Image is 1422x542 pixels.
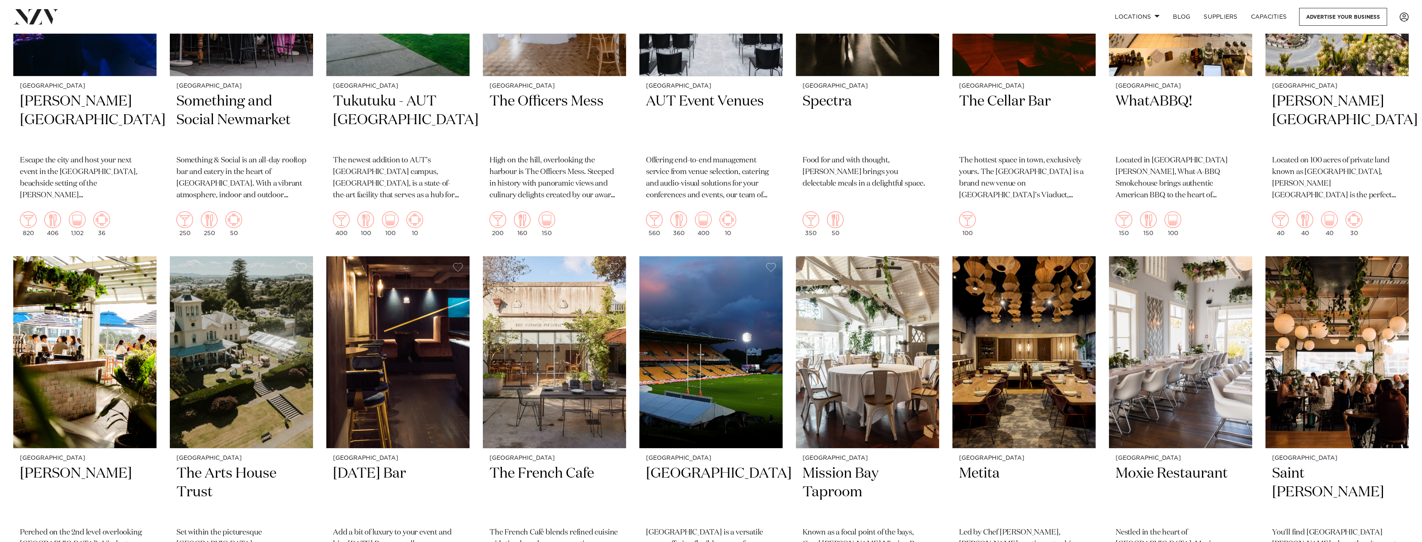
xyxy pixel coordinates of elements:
h2: AUT Event Venues [646,92,776,148]
h2: The French Cafe [490,464,619,520]
h2: [DATE] Bar [333,464,463,520]
div: 100 [382,211,399,236]
small: [GEOGRAPHIC_DATA] [20,455,150,461]
img: theatre.png [695,211,712,228]
img: dining.png [514,211,531,228]
div: 1,102 [69,211,86,236]
div: 10 [720,211,736,236]
h2: Moxie Restaurant [1116,464,1246,520]
img: dining.png [201,211,218,228]
div: 406 [44,211,61,236]
div: 150 [538,211,555,236]
h2: WhatABBQ! [1116,92,1246,148]
div: 820 [20,211,37,236]
img: cocktail.png [333,211,350,228]
h2: The Arts House Trust [176,464,306,520]
small: [GEOGRAPHIC_DATA] [646,455,776,461]
div: 360 [671,211,687,236]
p: Food for and with thought, [PERSON_NAME] brings you delectable meals in a delightful space. [803,155,932,190]
div: 50 [827,211,844,236]
img: meeting.png [93,211,110,228]
h2: Saint [PERSON_NAME] [1272,464,1402,520]
img: cocktail.png [646,211,663,228]
img: theatre.png [1165,211,1181,228]
img: dining.png [1297,211,1313,228]
img: theatre.png [69,211,86,228]
div: 400 [333,211,350,236]
img: cocktail.png [490,211,506,228]
p: The newest addition to AUT’s [GEOGRAPHIC_DATA] campus, [GEOGRAPHIC_DATA], is a state-of-the-art f... [333,155,463,201]
div: 40 [1321,211,1338,236]
p: The hottest space in town, exclusively yours. The [GEOGRAPHIC_DATA] is a brand new venue on [GEOG... [959,155,1089,201]
img: meeting.png [720,211,736,228]
div: 250 [201,211,218,236]
small: [GEOGRAPHIC_DATA] [1272,455,1402,461]
p: Located on 100 acres of private land known as [GEOGRAPHIC_DATA], [PERSON_NAME][GEOGRAPHIC_DATA] i... [1272,155,1402,201]
small: [GEOGRAPHIC_DATA] [176,455,306,461]
a: Locations [1108,8,1166,26]
img: meeting.png [1346,211,1362,228]
h2: [PERSON_NAME] [20,464,150,520]
small: [GEOGRAPHIC_DATA] [959,83,1089,89]
img: cocktail.png [803,211,819,228]
small: [GEOGRAPHIC_DATA] [176,83,306,89]
h2: Something and Social Newmarket [176,92,306,148]
div: 100 [1165,211,1181,236]
div: 560 [646,211,663,236]
div: 100 [357,211,374,236]
h2: Spectra [803,92,932,148]
img: cocktail.png [20,211,37,228]
small: [GEOGRAPHIC_DATA] [490,83,619,89]
h2: [GEOGRAPHIC_DATA] [646,464,776,520]
a: BLOG [1166,8,1197,26]
small: [GEOGRAPHIC_DATA] [803,83,932,89]
div: 36 [93,211,110,236]
img: meeting.png [406,211,423,228]
small: [GEOGRAPHIC_DATA] [490,455,619,461]
img: dining.png [44,211,61,228]
img: dining.png [1140,211,1157,228]
img: theatre.png [1321,211,1338,228]
div: 40 [1272,211,1289,236]
div: 50 [225,211,242,236]
h2: [PERSON_NAME][GEOGRAPHIC_DATA] [20,92,150,148]
h2: Tukutuku - AUT [GEOGRAPHIC_DATA] [333,92,463,148]
div: 160 [514,211,531,236]
div: 100 [959,211,976,236]
h2: The Officers Mess [490,92,619,148]
img: cocktail.png [176,211,193,228]
img: meeting.png [225,211,242,228]
div: 10 [406,211,423,236]
img: theatre.png [382,211,399,228]
img: cocktail.png [1272,211,1289,228]
p: High on the hill, overlooking the harbour is The Officers Mess. Steeped in history with panoramic... [490,155,619,201]
small: [GEOGRAPHIC_DATA] [333,83,463,89]
p: Escape the city and host your next event in the [GEOGRAPHIC_DATA], beachside setting of the [PERS... [20,155,150,201]
a: Advertise your business [1299,8,1387,26]
h2: [PERSON_NAME][GEOGRAPHIC_DATA] [1272,92,1402,148]
img: dining.png [827,211,844,228]
img: dining.png [357,211,374,228]
img: dining.png [671,211,687,228]
small: [GEOGRAPHIC_DATA] [646,83,776,89]
div: 40 [1297,211,1313,236]
div: 150 [1140,211,1157,236]
img: nzv-logo.png [13,9,59,24]
small: [GEOGRAPHIC_DATA] [1116,455,1246,461]
div: 30 [1346,211,1362,236]
small: [GEOGRAPHIC_DATA] [959,455,1089,461]
small: [GEOGRAPHIC_DATA] [1272,83,1402,89]
p: Offering end-to-end management service from venue selection, catering and audio-visual solutions ... [646,155,776,201]
h2: Mission Bay Taproom [803,464,932,520]
small: [GEOGRAPHIC_DATA] [333,455,463,461]
a: Capacities [1244,8,1294,26]
div: 150 [1116,211,1132,236]
img: cocktail.png [1116,211,1132,228]
div: 350 [803,211,819,236]
small: [GEOGRAPHIC_DATA] [803,455,932,461]
img: cocktail.png [959,211,976,228]
p: Something & Social is an all-day rooftop bar and eatery in the heart of [GEOGRAPHIC_DATA]. With a... [176,155,306,201]
h2: Metita [959,464,1089,520]
small: [GEOGRAPHIC_DATA] [20,83,150,89]
h2: The Cellar Bar [959,92,1089,148]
